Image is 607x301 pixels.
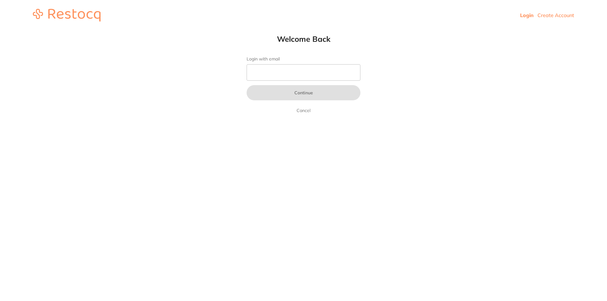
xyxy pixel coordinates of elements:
[234,34,373,44] h1: Welcome Back
[295,107,312,114] a: Cancel
[537,12,574,18] a: Create Account
[247,56,360,62] label: Login with email
[247,85,360,100] button: Continue
[520,12,534,18] a: Login
[33,9,101,22] img: restocq_logo.svg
